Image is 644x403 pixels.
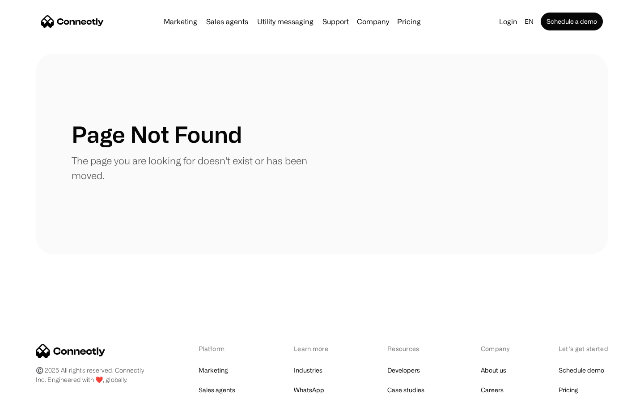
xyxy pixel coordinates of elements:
[72,153,322,183] p: The page you are looking for doesn't exist or has been moved.
[254,18,317,25] a: Utility messaging
[319,18,352,25] a: Support
[199,344,247,353] div: Platform
[357,15,389,28] div: Company
[481,344,512,353] div: Company
[559,384,578,396] a: Pricing
[199,364,228,377] a: Marketing
[387,384,424,396] a: Case studies
[496,15,521,28] a: Login
[294,344,341,353] div: Learn more
[72,121,242,148] h1: Page Not Found
[525,15,534,28] div: en
[41,15,104,28] a: home
[387,364,420,377] a: Developers
[559,364,604,377] a: Schedule demo
[18,387,54,400] ul: Language list
[394,18,424,25] a: Pricing
[160,18,201,25] a: Marketing
[481,384,504,396] a: Careers
[203,18,252,25] a: Sales agents
[387,344,434,353] div: Resources
[521,15,539,28] div: en
[294,384,324,396] a: WhatsApp
[541,13,603,30] a: Schedule a demo
[354,15,392,28] div: Company
[199,384,235,396] a: Sales agents
[9,386,54,400] aside: Language selected: English
[294,364,322,377] a: Industries
[481,364,506,377] a: About us
[559,344,608,353] div: Let’s get started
